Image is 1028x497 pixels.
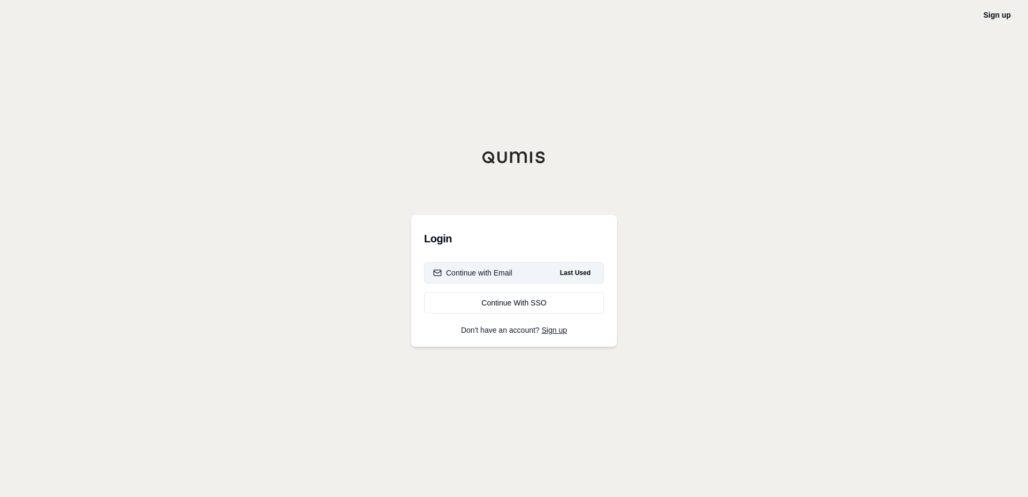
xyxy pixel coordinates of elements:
[424,292,604,314] a: Continue With SSO
[542,326,567,334] a: Sign up
[424,326,604,334] p: Don't have an account?
[433,267,512,278] div: Continue with Email
[556,266,595,279] span: Last Used
[424,228,604,249] h3: Login
[433,297,595,308] div: Continue With SSO
[984,11,1011,19] a: Sign up
[424,262,604,284] button: Continue with EmailLast Used
[482,151,546,164] img: Qumis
